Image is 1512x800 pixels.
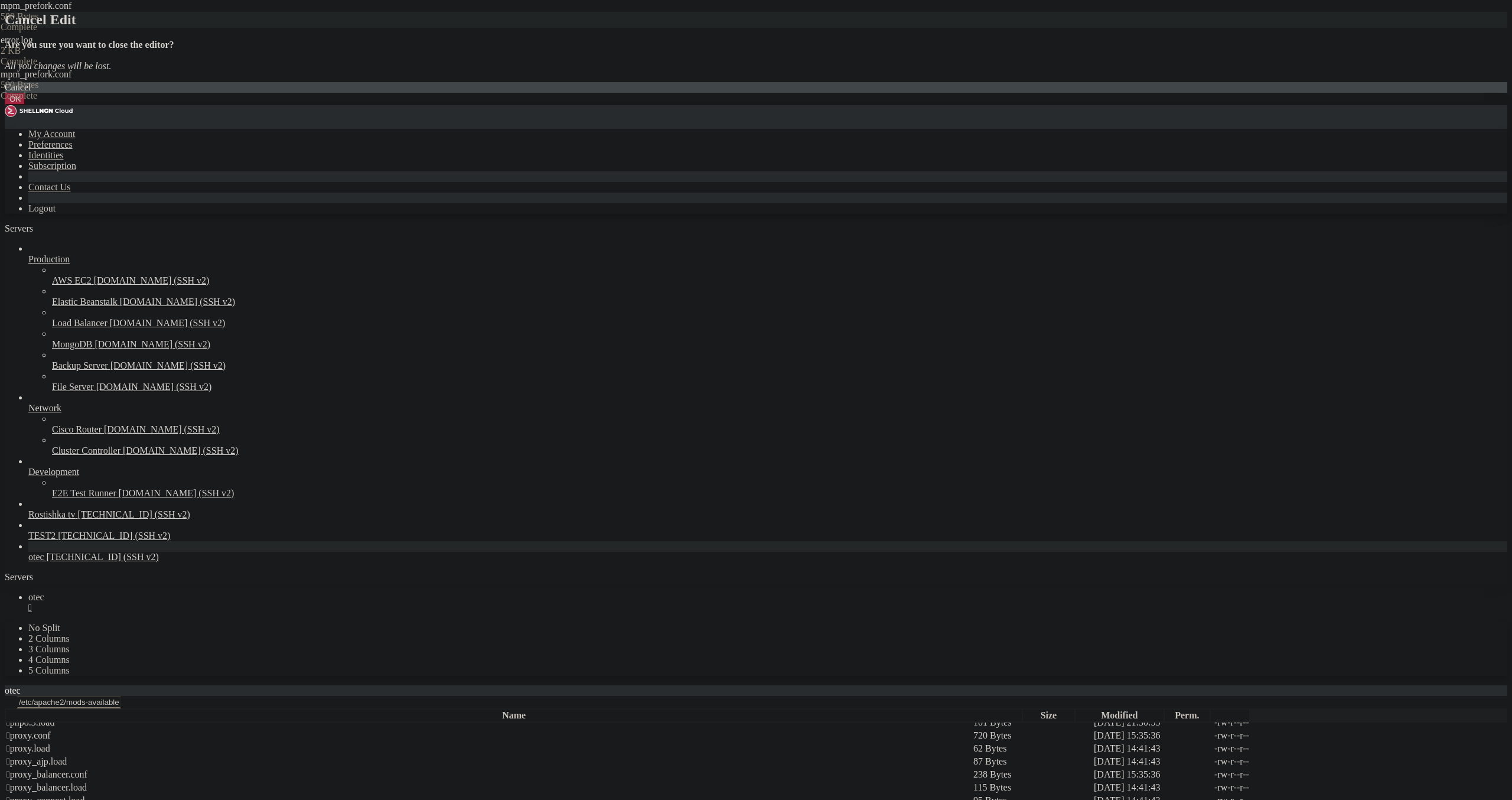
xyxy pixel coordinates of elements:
[1,35,119,56] span: error.log
[1,56,119,67] div: Complete
[1,69,119,90] span: mpm_prefork.conf
[1,80,119,90] div: 500 Bytes
[1,22,119,32] div: Complete
[1,1,71,11] span: mpm_prefork.conf
[1,35,33,45] span: error.log
[1,90,119,101] div: Complete
[1,69,71,79] span: mpm_prefork.conf
[1,45,119,56] div: 2 KB
[1,1,119,22] span: mpm_prefork.conf
[1,11,119,22] div: 500 Bytes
